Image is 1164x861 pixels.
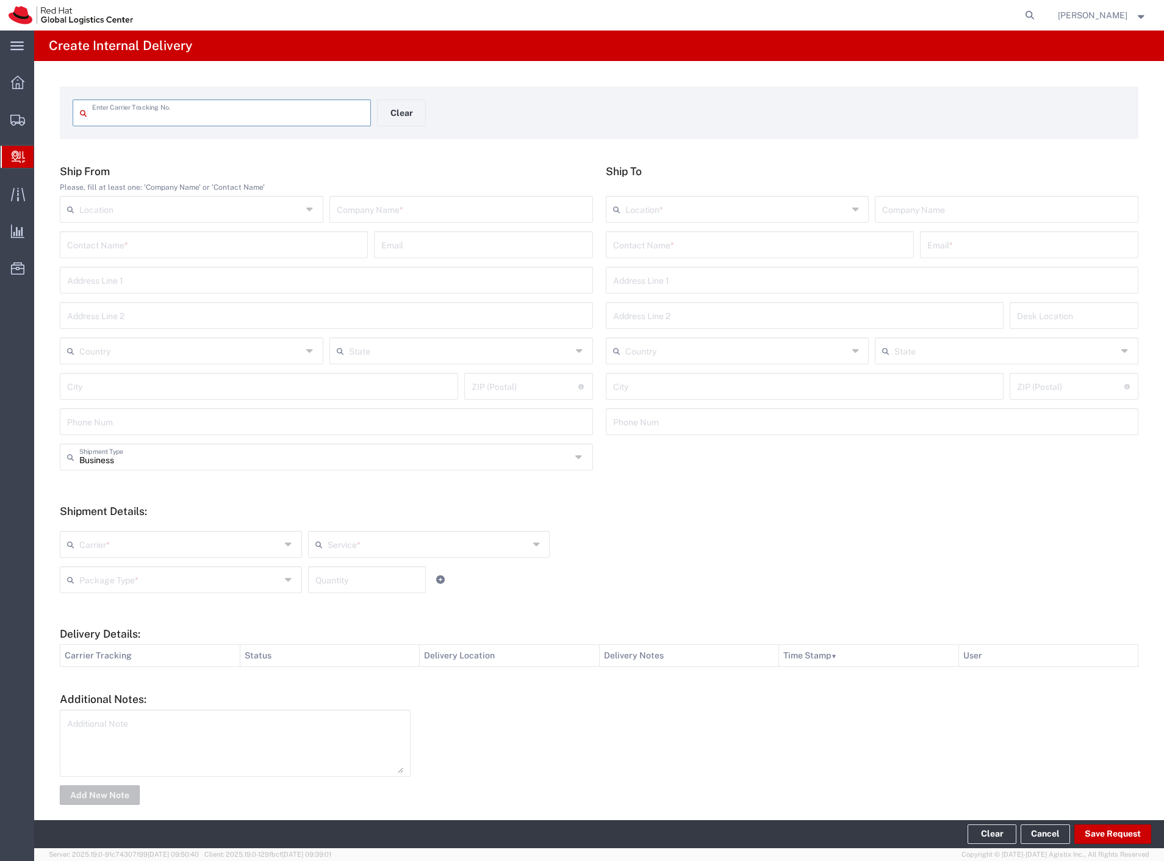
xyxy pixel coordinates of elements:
span: Client: 2025.19.0-129fbcf [204,851,331,858]
span: Filip Lizuch [1058,9,1127,22]
h5: Ship From [60,165,593,178]
h5: Shipment Details: [60,505,1138,517]
th: Time Stamp [779,645,959,667]
h5: Ship To [606,165,1139,178]
a: Cancel [1021,824,1070,844]
span: Copyright © [DATE]-[DATE] Agistix Inc., All Rights Reserved [961,849,1149,860]
span: [DATE] 09:50:40 [148,851,199,858]
button: Clear [968,824,1016,844]
a: Add Item [432,571,449,588]
div: Please, fill at least one: 'Company Name' or 'Contact Name' [60,182,593,193]
span: [DATE] 09:39:01 [282,851,331,858]
th: Delivery Notes [599,645,779,667]
th: Delivery Location [420,645,600,667]
th: Status [240,645,420,667]
button: [PERSON_NAME] [1057,8,1148,23]
button: Clear [377,99,426,126]
img: logo [9,6,133,24]
table: Delivery Details: [60,644,1138,667]
h4: Create Internal Delivery [49,31,192,61]
h5: Delivery Details: [60,627,1138,640]
th: User [958,645,1138,667]
button: Save Request [1074,824,1151,844]
span: Server: 2025.19.0-91c74307f99 [49,851,199,858]
h5: Additional Notes: [60,693,1138,705]
th: Carrier Tracking [60,645,240,667]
